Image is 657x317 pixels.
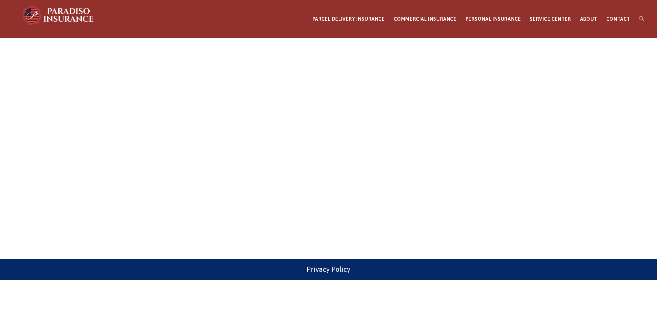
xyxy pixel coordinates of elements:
span: COMMERCIAL INSURANCE [394,16,457,22]
a: Privacy Policy [307,265,350,273]
span: SERVICE CENTER [530,16,571,22]
span: PERSONAL INSURANCE [466,16,521,22]
span: CONTACT [606,16,630,22]
img: Paradiso Insurance [21,5,97,26]
span: PARCEL DELIVERY INSURANCE [312,16,385,22]
span: ABOUT [580,16,597,22]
